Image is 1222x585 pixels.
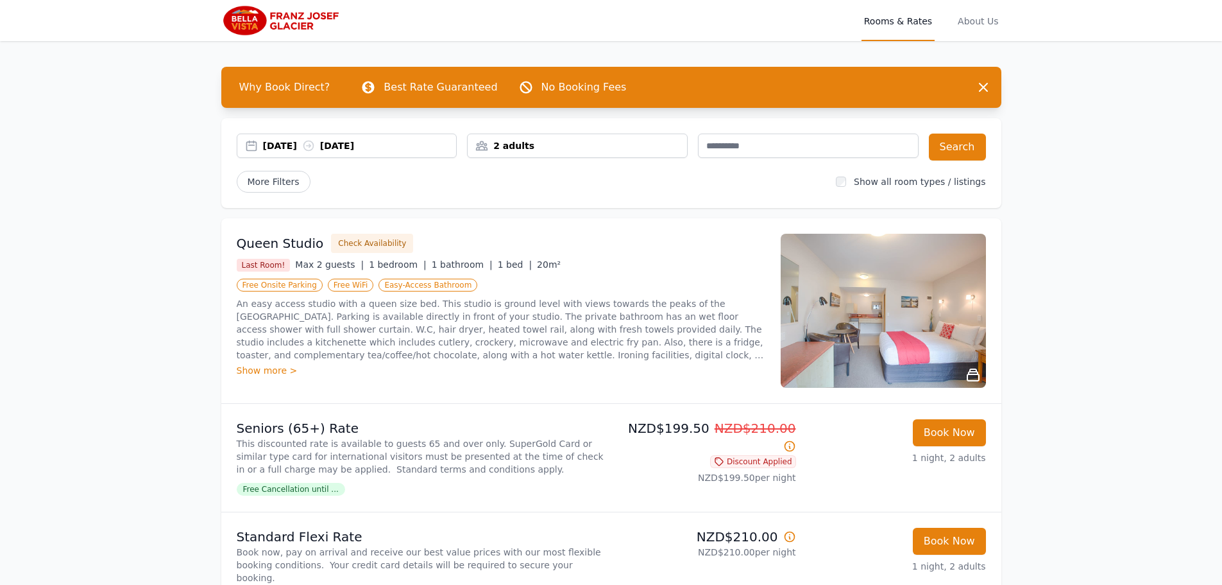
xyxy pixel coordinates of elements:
span: More Filters [237,171,310,193]
span: Discount Applied [710,455,796,468]
button: Book Now [913,419,986,446]
span: 1 bedroom | [369,259,427,270]
label: Show all room types / listings [854,177,985,187]
p: 1 night, 2 adults [806,451,986,464]
img: Bella Vista Franz Josef Glacier [221,5,344,36]
span: Max 2 guests | [295,259,364,270]
p: NZD$199.50 [616,419,796,455]
span: Free Cancellation until ... [237,483,345,496]
span: 1 bathroom | [432,259,493,270]
p: 1 night, 2 adults [806,560,986,573]
span: Free Onsite Parking [237,279,323,292]
span: Why Book Direct? [229,74,341,100]
span: Last Room! [237,259,291,272]
p: NZD$199.50 per night [616,471,796,484]
button: Book Now [913,528,986,555]
div: [DATE] [DATE] [263,139,457,152]
span: 20m² [537,259,561,270]
span: 1 bed | [498,259,532,270]
p: Book now, pay on arrival and receive our best value prices with our most flexible booking conditi... [237,546,606,584]
p: This discounted rate is available to guests 65 and over only. SuperGold Card or similar type card... [237,437,606,476]
p: NZD$210.00 per night [616,546,796,559]
p: No Booking Fees [541,80,627,95]
span: Easy-Access Bathroom [378,279,477,292]
p: Best Rate Guaranteed [384,80,497,95]
div: 2 adults [468,139,687,152]
p: An easy access studio with a queen size bed. This studio is ground level with views towards the p... [237,297,765,362]
span: NZD$210.00 [715,421,796,436]
button: Check Availability [331,234,413,253]
p: Seniors (65+) Rate [237,419,606,437]
button: Search [929,134,986,161]
p: NZD$210.00 [616,528,796,546]
p: Standard Flexi Rate [237,528,606,546]
span: Free WiFi [328,279,374,292]
div: Show more > [237,364,765,377]
h3: Queen Studio [237,234,324,252]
